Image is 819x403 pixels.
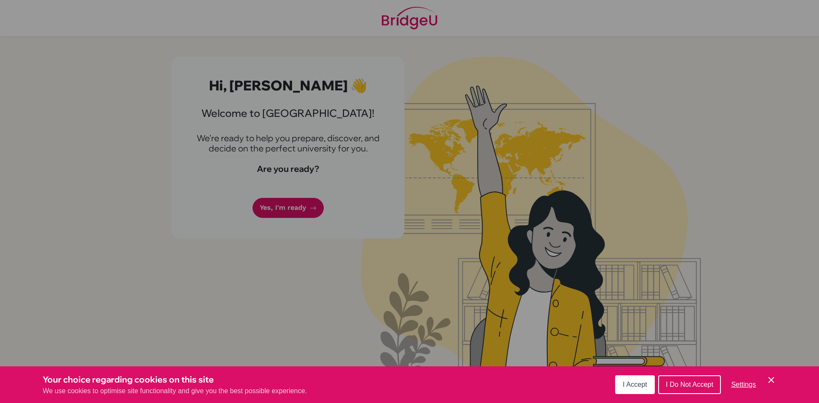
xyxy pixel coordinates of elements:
span: I Do Not Accept [666,381,713,388]
button: Settings [724,376,763,393]
p: We use cookies to optimise site functionality and give you the best possible experience. [43,386,307,396]
span: Settings [731,381,756,388]
button: I Accept [615,375,655,394]
button: I Do Not Accept [658,375,721,394]
h3: Your choice regarding cookies on this site [43,373,307,386]
button: Save and close [766,375,776,385]
span: I Accept [623,381,647,388]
